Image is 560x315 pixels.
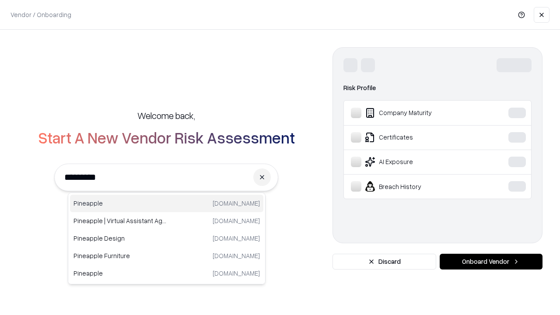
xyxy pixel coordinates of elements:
[351,132,482,143] div: Certificates
[332,254,436,269] button: Discard
[351,157,482,167] div: AI Exposure
[73,216,167,225] p: Pineapple | Virtual Assistant Agency
[213,251,260,260] p: [DOMAIN_NAME]
[213,269,260,278] p: [DOMAIN_NAME]
[213,199,260,208] p: [DOMAIN_NAME]
[73,199,167,208] p: Pineapple
[68,192,266,284] div: Suggestions
[351,108,482,118] div: Company Maturity
[343,83,532,93] div: Risk Profile
[73,234,167,243] p: Pineapple Design
[440,254,542,269] button: Onboard Vendor
[10,10,71,19] p: Vendor / Onboarding
[137,109,195,122] h5: Welcome back,
[73,251,167,260] p: Pineapple Furniture
[213,234,260,243] p: [DOMAIN_NAME]
[213,216,260,225] p: [DOMAIN_NAME]
[73,269,167,278] p: Pineapple
[351,181,482,192] div: Breach History
[38,129,295,146] h2: Start A New Vendor Risk Assessment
